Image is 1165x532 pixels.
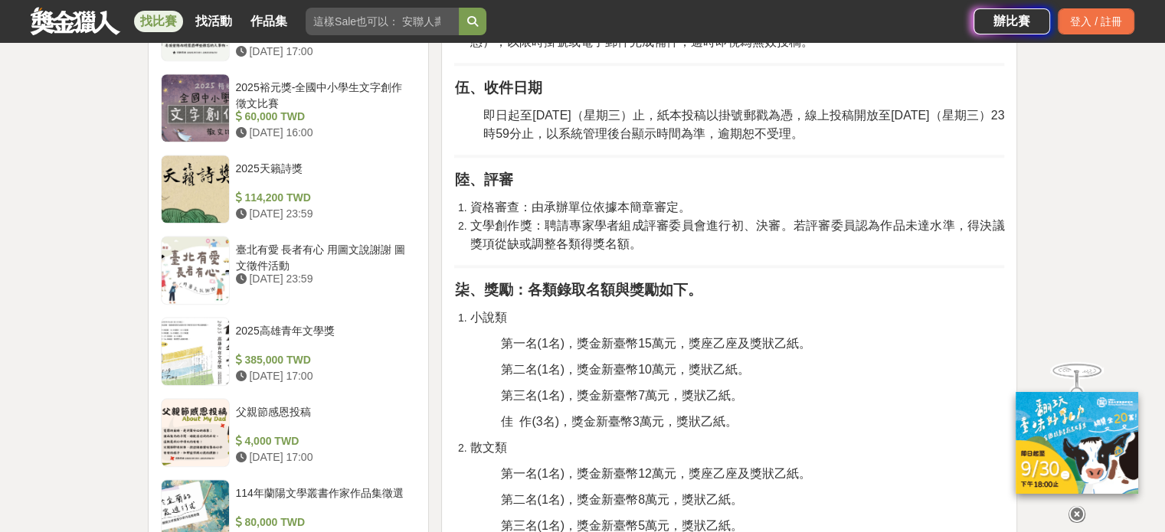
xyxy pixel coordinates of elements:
div: [DATE] 17:00 [236,449,411,465]
a: 作品集 [244,11,293,32]
span: 小說類 [470,311,506,324]
a: 找活動 [189,11,238,32]
div: 臺北有愛 長者有心 用圖文說謝謝 圖文徵件活動 [236,242,411,271]
div: [DATE] 23:59 [236,206,411,222]
div: 2025裕元獎-全國中小學生文字創作徵文比賽 [236,80,411,109]
a: 父親節感恩投稿 4,000 TWD [DATE] 17:00 [161,398,417,467]
div: 114年蘭陽文學叢書作家作品集徵選 [236,485,411,514]
span: 第三名(1名)，獎金新臺幣5萬元，獎狀乙紙。 [500,519,742,532]
span: 文學創作獎：聘請專家學者組成評審委員會進行初、決審。若評審委員認為作品未達水準，得決議獎項從缺或調整各類得獎名額。 [470,219,1004,250]
div: 登入 / 註冊 [1058,8,1134,34]
a: 臺北有愛 長者有心 用圖文說謝謝 圖文徵件活動 [DATE] 23:59 [161,236,417,305]
a: 辦比賽 [974,8,1050,34]
span: 第三名(1名)，獎金新臺幣7萬元，獎狀乙紙。 [500,389,742,402]
div: 父親節感恩投稿 [236,404,411,433]
strong: 柒、獎勵：各類錄取名額與獎勵如下。 [454,282,702,298]
div: [DATE] 17:00 [236,44,411,60]
span: 第二名(1名)，獎金新臺幣10萬元，獎狀乙紙。 [500,363,749,376]
span: 散文類 [470,441,506,454]
span: 第一名(1名)，獎金新臺幣15萬元，獎座乙座及獎狀乙紙。 [500,337,810,350]
a: 2025天籟詩獎 114,200 TWD [DATE] 23:59 [161,155,417,224]
strong: 伍、收件日期 [454,80,542,96]
span: 第一名(1名)，獎金新臺幣12萬元，獎座乙座及獎狀乙紙。 [500,467,810,480]
div: 4,000 TWD [236,433,411,449]
div: 385,000 TWD [236,352,411,368]
span: 佳 作(3名)，獎金新臺幣3萬元，獎狀乙紙。 [500,415,737,428]
a: 2025高雄青年文學獎 385,000 TWD [DATE] 17:00 [161,317,417,386]
span: 資格審查：由承辦單位依據本簡章審定。 [470,201,690,214]
div: [DATE] 23:59 [236,271,411,287]
div: 2025天籟詩獎 [236,161,411,190]
strong: 陸、評審 [454,171,512,188]
div: [DATE] 17:00 [236,368,411,384]
span: 即日起至[DATE]（星期三）止，紙本投稿以掛號郵戳為憑，線上投稿開放至[DATE]（星期三）23時59分止，以系統管理後台顯示時間為準，逾期恕不受理。 [483,109,1004,140]
img: ff197300-f8ee-455f-a0ae-06a3645bc375.jpg [1016,392,1138,494]
a: 2025裕元獎-全國中小學生文字創作徵文比賽 60,000 TWD [DATE] 16:00 [161,73,417,142]
div: 80,000 TWD [236,514,411,530]
span: 第二名(1名)，獎金新臺幣8萬元，獎狀乙紙。 [500,493,742,506]
a: 找比賽 [134,11,183,32]
input: 這樣Sale也可以： 安聯人壽創意銷售法募集 [306,8,459,35]
div: 114,200 TWD [236,190,411,206]
div: 2025高雄青年文學獎 [236,323,411,352]
div: [DATE] 16:00 [236,125,411,141]
div: 60,000 TWD [236,109,411,125]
